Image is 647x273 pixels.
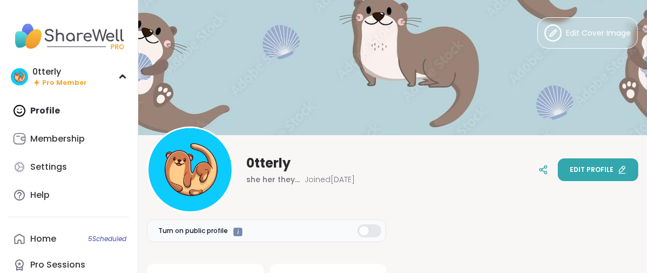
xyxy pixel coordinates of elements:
[246,155,291,172] span: 0tterly
[558,158,638,181] button: Edit profile
[9,154,129,180] a: Settings
[11,68,28,85] img: 0tterly
[9,226,129,252] a: Home5Scheduled
[30,259,85,271] div: Pro Sessions
[233,228,242,237] iframe: Spotlight
[566,28,631,39] span: Edit Cover Image
[30,161,67,173] div: Settings
[30,233,56,245] div: Home
[88,235,126,243] span: 5 Scheduled
[149,128,232,211] img: 0tterly
[9,17,129,55] img: ShareWell Nav Logo
[42,78,87,88] span: Pro Member
[570,165,614,175] span: Edit profile
[30,133,85,145] div: Membership
[9,182,129,208] a: Help
[9,126,129,152] a: Membership
[32,66,87,78] div: 0tterly
[158,226,228,236] span: Turn on public profile
[537,17,638,49] button: Edit Cover Image
[305,174,355,185] span: Joined [DATE]
[30,189,50,201] div: Help
[246,174,300,185] span: she her they them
